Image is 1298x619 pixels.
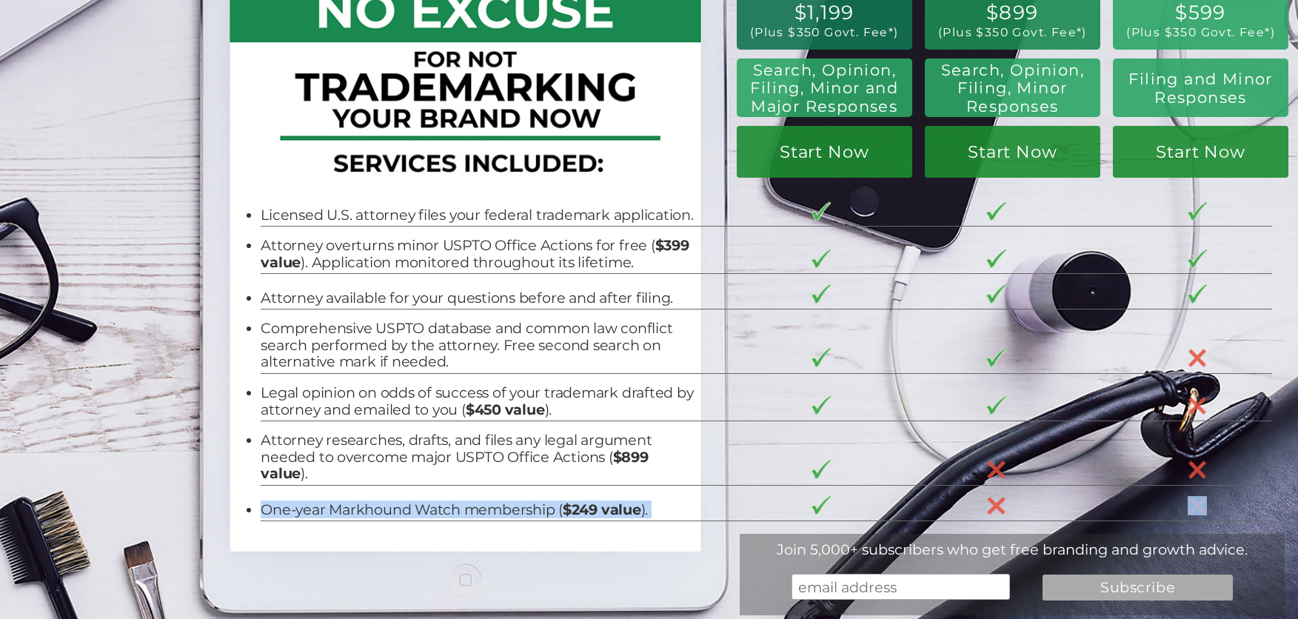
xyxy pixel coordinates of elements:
[812,396,831,415] img: checkmark-border-3.png
[1123,70,1278,107] h2: Filing and Minor Responses
[1188,348,1207,367] img: X-30-3.png
[792,574,1010,600] input: email address
[986,250,1006,268] img: checkmark-border-3.png
[261,448,648,483] b: $899 value
[986,348,1006,367] img: checkmark-border-3.png
[1188,396,1207,415] img: X-30-3.png
[812,284,831,303] img: checkmark-border-3.png
[261,236,689,271] b: $399 value
[812,250,831,268] img: checkmark-border-3.png
[935,61,1090,116] h2: Search, Opinion, Filing, Minor Responses
[261,290,698,307] li: Attorney available for your questions before and after filing.
[812,202,831,221] img: checkmark-border-3.png
[744,61,904,116] h2: Search, Opinion, Filing, Minor and Major Responses
[812,496,831,515] img: checkmark-border-3.png
[261,237,698,271] li: Attorney overturns minor USPTO Office Actions for free ( ). Application monitored throughout its ...
[740,541,1285,558] div: Join 5,000+ subscribers who get free branding and growth advice.
[986,202,1006,221] img: checkmark-border-3.png
[812,460,831,478] img: checkmark-border-3.png
[1188,496,1207,515] img: X-30-3.png
[1113,126,1288,177] a: Start Now
[1043,575,1234,600] input: Subscribe
[986,460,1006,479] img: X-30-3.png
[261,207,698,224] li: Licensed U.S. attorney files your federal trademark application.
[986,396,1006,415] img: checkmark-border-3.png
[986,284,1006,303] img: checkmark-border-3.png
[466,401,545,418] b: $450 value
[812,348,831,367] img: checkmark-border-3.png
[737,126,912,177] a: Start Now
[261,320,698,370] li: Comprehensive USPTO database and common law conflict search performed by the attorney. Free secon...
[261,384,698,418] li: Legal opinion on odds of success of your trademark drafted by attorney and emailed to you ( ).
[986,496,1006,515] img: X-30-3.png
[1188,250,1207,268] img: checkmark-border-3.png
[563,501,641,518] b: $249 value
[1188,284,1207,303] img: checkmark-border-3.png
[1188,202,1207,221] img: checkmark-border-3.png
[261,432,698,482] li: Attorney researches, drafts, and files any legal argument needed to overcome major USPTO Office A...
[261,501,698,518] li: One-year Markhound Watch membership ( ).
[925,126,1100,177] a: Start Now
[1188,460,1207,479] img: X-30-3.png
